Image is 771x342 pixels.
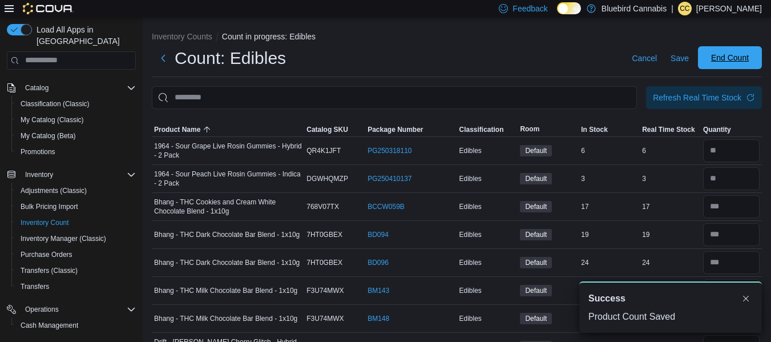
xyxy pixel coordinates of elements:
button: In Stock [579,123,640,136]
span: Default [520,313,552,324]
button: Operations [21,303,63,316]
a: BM143 [368,286,389,295]
button: Save [666,47,693,70]
button: Cash Management [11,317,140,333]
button: Adjustments (Classic) [11,183,140,199]
div: 3 [640,172,701,186]
span: 7HT0GBEX [306,258,342,267]
span: Inventory [25,170,53,179]
button: Cancel [627,47,661,70]
span: Operations [21,303,136,316]
span: Package Number [368,125,423,134]
span: Bhang - THC Dark Chocolate Bar Blend - 1x10g [154,258,300,267]
button: Classification [457,123,518,136]
span: cc [680,2,689,15]
span: Promotions [16,145,136,159]
span: Cash Management [16,319,136,332]
span: Default [520,285,552,296]
span: Default [520,145,552,156]
span: Default [520,201,552,212]
a: Bulk Pricing Import [16,200,83,214]
button: Promotions [11,144,140,160]
span: Transfers (Classic) [16,264,136,277]
span: 1964 - Sour Peach Live Rosin Gummies - Indica - 2 Pack [154,170,302,188]
div: 24 [640,256,701,269]
span: Catalog SKU [306,125,348,134]
a: BM148 [368,314,389,323]
button: Catalog SKU [304,123,365,136]
a: BCCW059B [368,202,405,211]
button: Bulk Pricing Import [11,199,140,215]
span: Cash Management [21,321,78,330]
div: Product Count Saved [588,310,753,324]
div: Notification [588,292,753,305]
button: Count in progress: Edibles [222,32,316,41]
span: Default [525,174,547,184]
span: Inventory Manager (Classic) [21,234,106,243]
div: 3 [579,172,640,186]
span: Promotions [21,147,55,156]
p: Bluebird Cannabis [602,2,667,15]
button: Quantity [701,123,762,136]
button: My Catalog (Classic) [11,112,140,128]
p: | [671,2,673,15]
span: Bhang - THC Milk Chocolate Bar Blend - 1x10g [154,314,297,323]
button: Refresh Real Time Stock [646,86,762,109]
span: Room [520,124,539,134]
span: F3U74MWX [306,314,344,323]
a: Adjustments (Classic) [16,184,91,198]
span: Classification [459,125,503,134]
div: 6 [579,144,640,158]
span: DGWHQMZP [306,174,348,183]
div: 24 [579,256,640,269]
span: Classification (Classic) [16,97,136,111]
span: Bulk Pricing Import [21,202,78,211]
a: PG250318110 [368,146,411,155]
span: Bulk Pricing Import [16,200,136,214]
button: Catalog [21,81,53,95]
div: 19 [640,228,701,242]
button: Inventory Count [11,215,140,231]
a: Promotions [16,145,60,159]
button: Transfers (Classic) [11,263,140,279]
button: Inventory [21,168,58,182]
span: Default [520,173,552,184]
span: Classification (Classic) [21,99,90,108]
span: Product Name [154,125,200,134]
span: Default [525,230,547,240]
span: Inventory Count [16,216,136,230]
span: Adjustments (Classic) [21,186,87,195]
span: End Count [711,52,749,63]
span: Default [520,257,552,268]
span: Inventory Count [21,218,69,227]
span: Feedback [512,3,547,14]
span: Edibles [459,174,481,183]
button: Product Name [152,123,304,136]
span: Purchase Orders [21,250,72,259]
p: [PERSON_NAME] [696,2,762,15]
a: Cash Management [16,319,83,332]
button: Purchase Orders [11,247,140,263]
button: Real Time Stock [640,123,701,136]
div: carter campbell [678,2,692,15]
span: Inventory Manager (Classic) [16,232,136,246]
span: Default [525,313,547,324]
span: Dark Mode [557,14,558,15]
button: My Catalog (Beta) [11,128,140,144]
span: QR4K1JFT [306,146,341,155]
a: My Catalog (Beta) [16,129,80,143]
span: Catalog [25,83,49,92]
span: Cancel [632,53,657,64]
span: Default [525,146,547,156]
span: Real Time Stock [642,125,695,134]
span: Operations [25,305,59,314]
a: Inventory Count [16,216,74,230]
button: Dismiss toast [739,292,753,305]
input: This is a search bar. After typing your query, hit enter to filter the results lower in the page. [152,86,637,109]
a: PG250410137 [368,174,411,183]
span: 7HT0GBEX [306,230,342,239]
span: In Stock [581,125,608,134]
span: Load All Apps in [GEOGRAPHIC_DATA] [32,24,136,47]
span: Bhang - THC Milk Chocolate Bar Blend - 1x10g [154,286,297,295]
button: Inventory Counts [152,32,212,41]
